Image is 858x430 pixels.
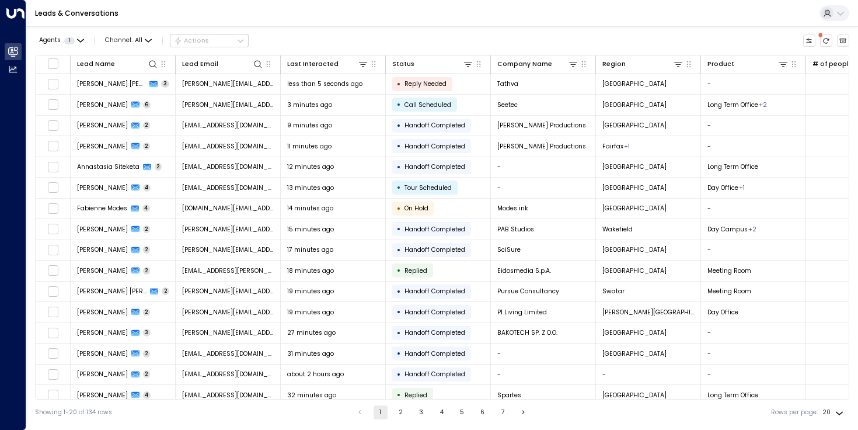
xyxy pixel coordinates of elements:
span: Tour Scheduled [404,183,452,192]
div: Company Name [497,59,552,70]
span: 4 [143,391,151,399]
span: Fred Puckle Hobbs [77,79,147,88]
div: Status [392,58,474,70]
span: 18 minutes ago [287,266,334,275]
div: 20 [822,405,846,419]
div: • [397,201,401,216]
span: 19 minutes ago [287,287,334,296]
span: Katie Cronin [77,121,128,130]
div: • [397,367,401,382]
span: Meeting Room [707,266,751,275]
span: 2 [143,246,151,254]
div: • [397,284,401,299]
span: fred@tathva.sg [182,79,274,88]
span: Handoff Completed [404,245,465,254]
button: Go to next page [517,405,531,419]
button: Go to page 5 [455,405,469,419]
span: Long Term Office [707,391,758,400]
div: • [397,263,401,278]
span: 2 [143,267,151,275]
span: Annastasia Siteketa [77,162,139,171]
div: Day Office,Workstation [748,225,756,234]
div: • [397,387,401,403]
span: 9 minutes ago [287,121,332,130]
button: Go to page 7 [496,405,510,419]
span: 2 [143,308,151,316]
span: Handoff Completed [404,349,465,358]
span: 3 [161,80,169,88]
span: Day Campus [707,225,748,234]
span: Seetec [497,100,518,109]
div: Meeting Room,Workstation [759,100,767,109]
button: Channel:All [102,34,155,47]
span: Walton-on-Thames [602,308,695,317]
span: Windhoek [602,162,667,171]
span: Andrew Halgryn [77,308,128,317]
span: Budapest [602,328,667,337]
div: • [397,346,401,361]
span: Gabriela Vivas [77,349,128,358]
span: locationsdepartment@me.com [182,142,274,151]
span: 12 minutes ago [287,162,334,171]
span: Pursue Consultancy [497,287,559,296]
span: Massimo Barsotti [77,266,128,275]
span: Handoff Completed [404,308,465,317]
button: Go to page 4 [435,405,449,419]
span: locationsdepartment@me.com [182,121,274,130]
td: - [701,240,806,261]
div: • [397,221,401,237]
span: Toggle select row [47,120,58,131]
span: Gabriela Vivas [77,370,128,379]
td: - [701,136,806,157]
span: gaby@allfintec.com [182,349,274,358]
span: 32 minutes ago [287,391,336,400]
span: Hanoi [602,79,667,88]
td: - [701,74,806,95]
span: Handoff Completed [404,370,465,379]
span: Toggle select row [47,203,58,214]
span: 15 minutes ago [287,225,334,234]
div: Lead Email [182,58,264,70]
div: • [397,242,401,258]
span: Toggle select row [47,78,58,89]
span: marcin.latocha@bakotech.com [182,328,274,337]
td: - [596,365,701,385]
span: 2 [143,370,151,378]
span: All [135,37,142,44]
span: Kim Lansill Productions [497,142,586,151]
span: Day Office [707,183,738,192]
button: Customize [803,34,816,47]
span: j.kooistra@scisure.com [182,245,274,254]
div: Los Angeles [624,142,630,151]
button: Archived Leads [837,34,850,47]
td: - [701,365,806,385]
span: andrew@p1living.com [182,308,274,317]
span: 4 [143,184,151,192]
span: Toggle select row [47,224,58,235]
td: - [701,344,806,364]
span: Zürich [602,204,667,213]
span: Los Angeles [602,121,667,130]
span: SciSure [497,245,521,254]
button: Agents1 [35,34,87,47]
span: Toggle select row [47,182,58,193]
span: 2 [143,226,151,233]
td: - [701,199,806,219]
span: Modes ink [497,204,528,213]
span: 11 minutes ago [287,142,332,151]
span: Replied [404,391,427,400]
span: Handoff Completed [404,142,465,151]
span: Berlin [602,245,667,254]
div: Product [707,59,734,70]
span: 14 minutes ago [287,204,333,213]
div: • [397,118,401,133]
span: 2 [143,350,151,358]
span: Toggle select row [47,161,58,172]
span: Katie Cronin [77,142,128,151]
button: Actions [170,34,249,48]
span: Meeting Room [707,287,751,296]
span: Toggle select row [47,244,58,255]
span: 3 [143,329,151,337]
span: Reply Needed [404,79,447,88]
div: Button group with a nested menu [170,34,249,48]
